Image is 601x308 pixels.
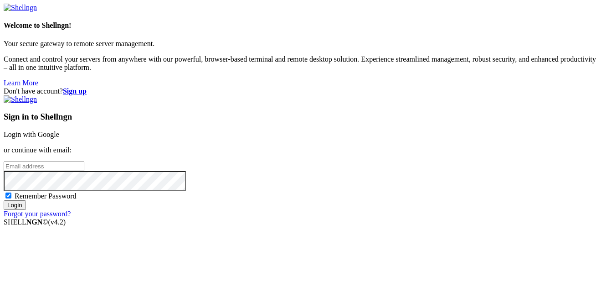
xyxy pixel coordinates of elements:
b: NGN [26,218,43,226]
img: Shellngn [4,4,37,12]
span: 4.2.0 [48,218,66,226]
span: SHELL © [4,218,66,226]
input: Login [4,200,26,210]
input: Email address [4,162,84,171]
p: or continue with email: [4,146,597,154]
a: Sign up [63,87,87,95]
h4: Welcome to Shellngn! [4,21,597,30]
div: Don't have account? [4,87,597,95]
span: Remember Password [15,192,77,200]
p: Connect and control your servers from anywhere with our powerful, browser-based terminal and remo... [4,55,597,72]
a: Learn More [4,79,38,87]
h3: Sign in to Shellngn [4,112,597,122]
input: Remember Password [5,193,11,198]
a: Forgot your password? [4,210,71,218]
p: Your secure gateway to remote server management. [4,40,597,48]
img: Shellngn [4,95,37,104]
a: Login with Google [4,131,59,138]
